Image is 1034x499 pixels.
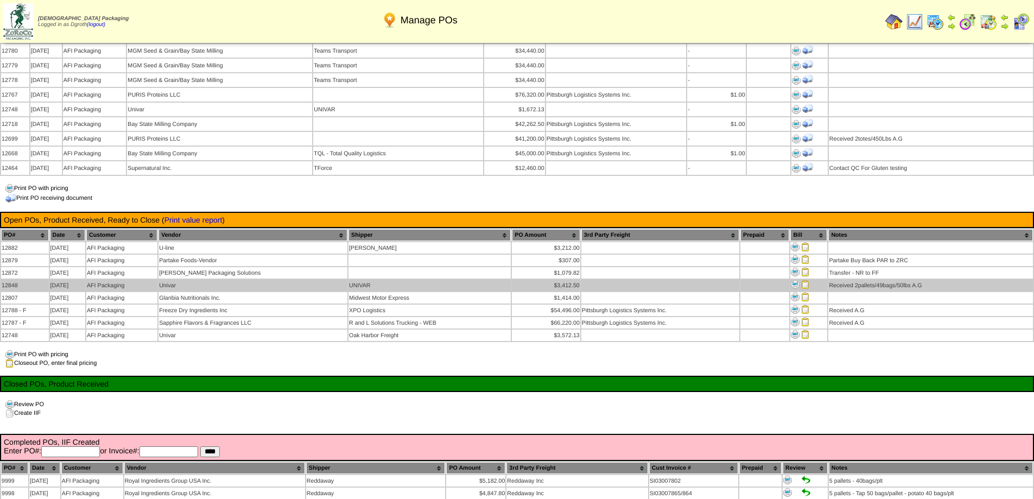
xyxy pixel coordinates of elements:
td: 12748 [1,330,49,341]
td: U-line [158,242,347,254]
img: Print Receiving Document [802,118,813,129]
td: SI03007865/864 [649,488,738,499]
td: XPO Logistics [348,305,511,316]
div: $4,847.80 [447,490,505,497]
th: Shipper [306,462,446,474]
div: $45,000.00 [485,150,544,157]
img: Close PO [801,280,810,289]
td: Partake Buy Back PAR to ZRC [828,255,1033,266]
td: SI03007802 [649,475,738,487]
img: Print [792,47,801,55]
div: $34,440.00 [485,62,544,69]
td: Pittsburgh Logistics Systems Inc. [581,305,739,316]
td: Reddaway [306,488,446,499]
img: arrowleft.gif [947,13,956,22]
td: 12879 [1,255,49,266]
img: arrowright.gif [1000,22,1009,30]
th: Prepaid [739,462,782,474]
img: Print [792,105,801,114]
img: Print Receiving Document [802,103,813,114]
img: Print [792,135,801,143]
td: Pittsburgh Logistics Systems Inc. [581,317,739,329]
td: [DATE] [30,73,62,87]
div: $3,412.50 [512,282,579,289]
td: AFI Packaging [63,59,126,72]
div: $1.00 [688,121,745,128]
span: Manage POs [401,15,458,26]
img: Print [791,305,800,314]
img: clipboard.gif [5,359,14,368]
td: [DATE] [50,305,85,316]
td: AFI Packaging [63,88,126,102]
td: 12699 [1,132,29,146]
img: print.gif [5,350,14,359]
img: Close PO [801,243,810,251]
td: 12668 [1,147,29,160]
td: - [687,44,745,58]
th: PO Amount [446,462,505,474]
td: - [687,103,745,116]
th: Vendor [158,229,347,241]
td: 12464 [1,161,29,175]
td: UNIVAR [348,280,511,291]
th: Date [50,229,85,241]
td: - [687,59,745,72]
td: AFI Packaging [86,330,157,341]
td: AFI Packaging [61,488,123,499]
img: Close PO [801,293,810,301]
td: 12779 [1,59,29,72]
td: [DATE] [50,280,85,291]
td: Received A.G [828,317,1033,329]
div: $1.00 [688,92,745,98]
img: arrowright.gif [947,22,956,30]
div: $307.00 [512,257,579,264]
td: 12767 [1,88,29,102]
td: Oak Harbor Freight [348,330,511,341]
th: Cust Invoice # [649,462,738,474]
td: [DATE] [30,44,62,58]
th: PO# [1,462,28,474]
td: AFI Packaging [63,132,126,146]
div: $1,672.13 [485,106,544,113]
div: $34,440.00 [485,77,544,84]
td: - [687,73,745,87]
td: AFI Packaging [86,305,157,316]
th: Vendor [124,462,305,474]
div: $54,496.00 [512,307,579,314]
td: Received A.G [828,305,1033,316]
td: 5 pallets - Tap 50 bags/pallet - potato 40 bags/plt [829,488,1033,499]
img: Print [792,164,801,173]
span: Logged in as Dgroth [38,16,129,28]
th: 3rd Party Freight [506,462,648,474]
td: MGM Seed & Grain/Bay State Milling [127,73,312,87]
img: Close PO [801,318,810,326]
th: 3rd Party Freight [581,229,739,241]
div: $34,440.00 [485,48,544,54]
td: Received 2pallets/49bags/50lbs A.G [828,280,1033,291]
td: 12787 - F [1,317,49,329]
td: [DATE] [50,242,85,254]
img: Set to Handled [802,476,810,484]
img: Print [791,318,800,326]
th: Review [783,462,828,474]
td: Completed POs, IIF Created [3,437,1031,458]
td: Received 2totes/450Lbs A.G [829,132,1033,146]
td: Supernatural Inc. [127,161,312,175]
th: Customer [86,229,157,241]
td: [DATE] [50,292,85,304]
td: Royal Ingredients Group USA Inc. [124,475,305,487]
div: $5,182.00 [447,478,505,484]
img: Close PO [801,305,810,314]
td: AFI Packaging [86,242,157,254]
td: TForce [313,161,483,175]
div: $1,079.82 [512,270,579,276]
td: Sapphire Flavors & Fragrances LLC [158,317,347,329]
td: 12718 [1,117,29,131]
td: [DATE] [29,475,60,487]
img: Set to Handled [802,488,810,497]
td: 12872 [1,267,49,279]
td: [DATE] [50,330,85,341]
td: UNIVAR [313,103,483,116]
td: AFI Packaging [86,317,157,329]
td: 12848 [1,280,49,291]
